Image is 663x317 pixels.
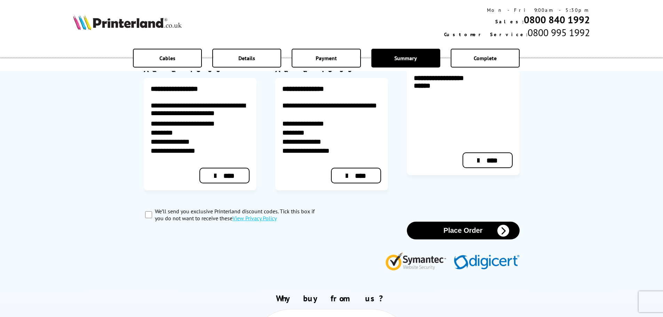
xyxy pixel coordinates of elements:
[159,55,175,62] span: Cables
[407,222,520,239] button: Place Order
[495,18,524,25] span: Sales:
[155,208,324,222] label: We’ll send you exclusive Printerland discount codes. Tick this box if you do not want to receive ...
[444,7,590,13] div: Mon - Fri 9:00am - 5:30pm
[238,55,255,62] span: Details
[394,55,417,62] span: Summary
[316,55,337,62] span: Payment
[385,251,451,270] img: Symantec Website Security
[524,13,590,26] a: 0800 840 1992
[528,26,590,39] span: 0800 995 1992
[232,215,277,222] a: modal_privacy
[444,31,528,38] span: Customer Service:
[474,55,497,62] span: Complete
[73,293,590,304] h2: Why buy from us?
[454,255,520,270] img: Digicert
[73,15,182,30] img: Printerland Logo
